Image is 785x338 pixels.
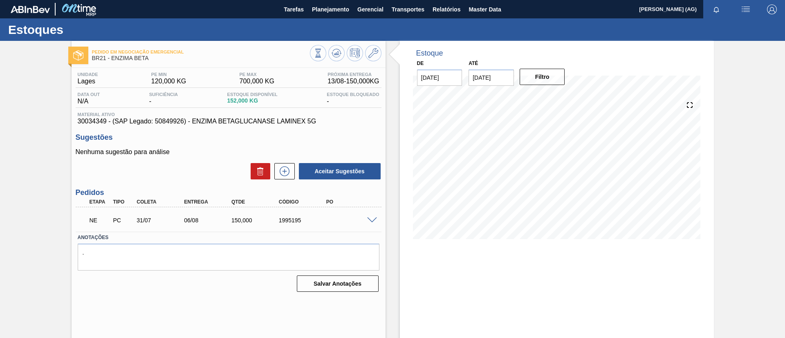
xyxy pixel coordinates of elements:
[297,275,379,292] button: Salvar Anotações
[433,4,460,14] span: Relatórios
[182,217,235,224] div: 06/08/2025
[92,49,310,54] span: Pedido em Negociação Emergencial
[90,217,110,224] p: NE
[76,148,381,156] p: Nenhuma sugestão para análise
[520,69,565,85] button: Filtro
[78,118,379,125] span: 30034349 - (SAP Legado: 50849926) - ENZIMA BETAGLUCANASE LAMINEX 5G
[239,72,274,77] span: PE MAX
[247,163,270,179] div: Excluir Sugestões
[78,72,98,77] span: Unidade
[469,69,514,86] input: dd/mm/yyyy
[111,217,135,224] div: Pedido de Compra
[229,199,283,205] div: Qtde
[767,4,777,14] img: Logout
[325,92,381,105] div: -
[182,199,235,205] div: Entrega
[92,55,310,61] span: BR21 - ENZIMA BETA
[392,4,424,14] span: Transportes
[11,6,50,13] img: TNhmsLtSVTkK8tSr43FrP2fwEKptu5GPRR3wAAAABJRU5ErkJggg==
[73,50,83,60] img: Ícone
[310,45,326,61] button: Visão Geral dos Estoques
[417,60,424,66] label: De
[469,60,478,66] label: Até
[284,4,304,14] span: Tarefas
[416,49,443,58] div: Estoque
[324,199,377,205] div: PO
[327,72,379,77] span: Próxima Entrega
[365,45,381,61] button: Ir ao Master Data / Geral
[703,4,729,15] button: Notificações
[227,98,278,104] span: 152,000 KG
[87,211,112,229] div: Pedido em Negociação Emergencial
[417,69,462,86] input: dd/mm/yyyy
[111,199,135,205] div: Tipo
[151,78,186,85] span: 120,000 KG
[147,92,180,105] div: -
[229,217,283,224] div: 150,000
[76,133,381,142] h3: Sugestões
[149,92,178,97] span: Suficiência
[741,4,751,14] img: userActions
[78,112,379,117] span: Material ativo
[227,92,278,97] span: Estoque Disponível
[328,45,345,61] button: Atualizar Gráfico
[135,217,188,224] div: 31/07/2025
[327,92,379,97] span: Estoque Bloqueado
[78,92,100,97] span: Data out
[87,199,112,205] div: Etapa
[8,25,153,34] h1: Estoques
[76,92,102,105] div: N/A
[295,162,381,180] div: Aceitar Sugestões
[78,78,98,85] span: Lages
[135,199,188,205] div: Coleta
[270,163,295,179] div: Nova sugestão
[151,72,186,77] span: PE MIN
[357,4,384,14] span: Gerencial
[299,163,381,179] button: Aceitar Sugestões
[239,78,274,85] span: 700,000 KG
[78,244,379,271] textarea: .
[277,217,330,224] div: 1995195
[347,45,363,61] button: Programar Estoque
[312,4,349,14] span: Planejamento
[469,4,501,14] span: Master Data
[78,232,379,244] label: Anotações
[76,188,381,197] h3: Pedidos
[277,199,330,205] div: Código
[327,78,379,85] span: 13/08 - 150,000 KG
